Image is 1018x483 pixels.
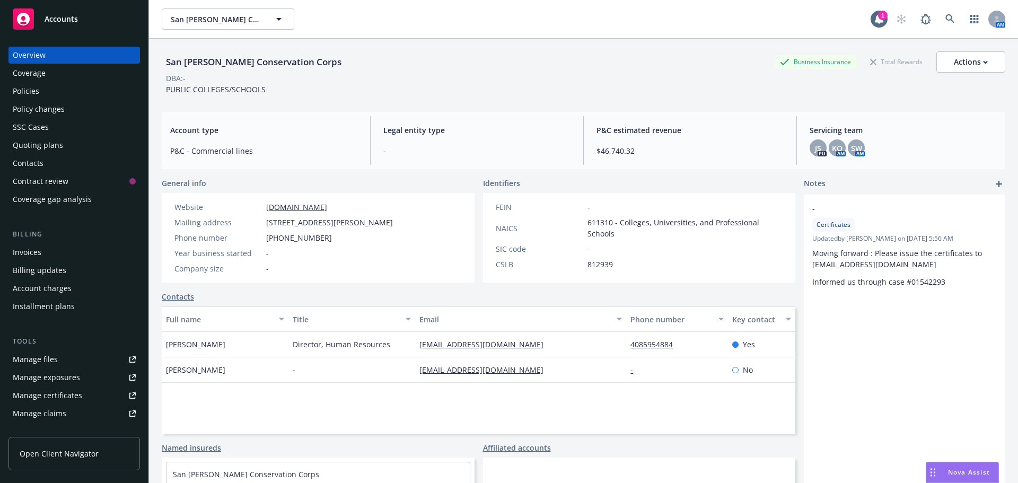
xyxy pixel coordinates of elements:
div: Mailing address [174,217,262,228]
span: Servicing team [810,125,997,136]
a: Policies [8,83,140,100]
a: Contacts [8,155,140,172]
span: Yes [743,339,755,350]
div: Coverage [13,65,46,82]
span: Legal entity type [383,125,571,136]
div: SIC code [496,243,583,254]
a: Invoices [8,244,140,261]
span: 812939 [587,259,613,270]
p: Informed us through case #01542293 [812,276,997,287]
div: SSC Cases [13,119,49,136]
div: Title [293,314,399,325]
div: Manage BORs [13,423,63,440]
span: - [587,243,590,254]
a: [DOMAIN_NAME] [266,202,327,212]
div: Contacts [13,155,43,172]
div: Policy changes [13,101,65,118]
div: Billing updates [13,262,66,279]
div: CSLB [496,259,583,270]
div: Company size [174,263,262,274]
span: Account type [170,125,357,136]
span: KO [832,143,843,154]
a: Contract review [8,173,140,190]
button: San [PERSON_NAME] Conservation Corps [162,8,294,30]
a: Manage exposures [8,369,140,386]
div: -CertificatesUpdatedby [PERSON_NAME] on [DATE] 5:56 AMMoving forward : Please issue the certifica... [804,195,1005,296]
a: Account charges [8,280,140,297]
a: Start snowing [891,8,912,30]
span: Identifiers [483,178,520,189]
button: Actions [936,51,1005,73]
a: San [PERSON_NAME] Conservation Corps [173,469,319,479]
div: Actions [954,52,988,72]
div: DBA: - [166,73,186,84]
span: - [587,201,590,213]
span: - [293,364,295,375]
a: Search [940,8,961,30]
div: Drag to move [926,462,940,482]
span: Director, Human Resources [293,339,390,350]
a: Manage certificates [8,387,140,404]
div: 1 [878,8,888,18]
span: [PERSON_NAME] [166,364,225,375]
span: - [812,203,969,214]
a: Policy changes [8,101,140,118]
div: Quoting plans [13,137,63,154]
div: Email [419,314,610,325]
span: 611310 - Colleges, Universities, and Professional Schools [587,217,783,239]
a: Installment plans [8,298,140,315]
a: Coverage [8,65,140,82]
span: P&C estimated revenue [596,125,784,136]
div: Tools [8,336,140,347]
a: Quoting plans [8,137,140,154]
a: add [993,178,1005,190]
div: Year business started [174,248,262,259]
span: - [383,145,571,156]
span: Accounts [45,15,78,23]
div: Invoices [13,244,41,261]
span: Open Client Navigator [20,448,99,459]
div: Manage certificates [13,387,82,404]
div: Account charges [13,280,72,297]
span: Certificates [817,220,850,230]
span: - [266,248,269,259]
div: Billing [8,229,140,240]
a: Report a Bug [915,8,936,30]
div: Manage exposures [13,369,80,386]
div: Total Rewards [865,55,928,68]
div: FEIN [496,201,583,213]
span: San [PERSON_NAME] Conservation Corps [171,14,262,25]
a: [EMAIL_ADDRESS][DOMAIN_NAME] [419,365,552,375]
span: P&C - Commercial lines [170,145,357,156]
div: Manage files [13,351,58,368]
a: Contacts [162,291,194,302]
a: - [630,365,642,375]
span: [PERSON_NAME] [166,339,225,350]
div: Website [174,201,262,213]
p: Moving forward : Please issue the certificates to [EMAIL_ADDRESS][DOMAIN_NAME] [812,248,997,270]
div: Key contact [732,314,779,325]
span: [STREET_ADDRESS][PERSON_NAME] [266,217,393,228]
span: [PHONE_NUMBER] [266,232,332,243]
a: Manage BORs [8,423,140,440]
span: Notes [804,178,826,190]
button: Email [415,306,626,332]
a: Manage files [8,351,140,368]
a: 4085954884 [630,339,681,349]
div: Policies [13,83,39,100]
button: Key contact [728,306,795,332]
span: PUBLIC COLLEGES/SCHOOLS [166,84,266,94]
button: Nova Assist [926,462,999,483]
a: [EMAIL_ADDRESS][DOMAIN_NAME] [419,339,552,349]
button: Full name [162,306,288,332]
a: Billing updates [8,262,140,279]
div: NAICS [496,223,583,234]
span: No [743,364,753,375]
span: SW [851,143,862,154]
a: Manage claims [8,405,140,422]
div: Overview [13,47,46,64]
div: San [PERSON_NAME] Conservation Corps [162,55,346,69]
span: General info [162,178,206,189]
a: Overview [8,47,140,64]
